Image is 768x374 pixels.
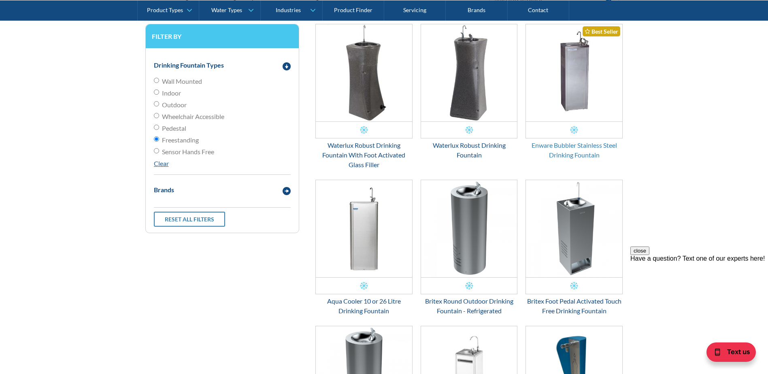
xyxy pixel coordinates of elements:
input: Wheelchair Accessible [154,113,159,118]
img: Waterlux Robust Drinking Fountain With Foot Activated Glass Filler [316,24,412,121]
div: Aqua Cooler 10 or 26 Litre Drinking Fountain [315,296,413,316]
input: Outdoor [154,101,159,106]
div: Water Types [211,6,242,13]
iframe: podium webchat widget prompt [630,246,768,344]
span: Sensor Hands Free [162,147,214,157]
input: Sensor Hands Free [154,148,159,153]
span: Freestanding [162,135,199,145]
a: Britex Foot Pedal Activated Touch Free Drinking FountainBritex Foot Pedal Activated Touch Free Dr... [525,180,623,316]
span: Outdoor [162,100,187,110]
img: Waterlux Robust Drinking Fountain [421,24,517,121]
a: Waterlux Robust Drinking Fountain With Foot Activated Glass FillerWaterlux Robust Drinking Founta... [315,24,413,170]
img: Britex Round Outdoor Drinking Fountain - Refrigerated [421,180,517,277]
span: Wheelchair Accessible [162,112,224,121]
span: Indoor [162,88,181,98]
a: Britex Round Outdoor Drinking Fountain - Refrigerated Britex Round Outdoor Drinking Fountain - Re... [421,180,518,316]
a: Clear [154,159,169,167]
div: Waterlux Robust Drinking Fountain [421,140,518,160]
img: Britex Foot Pedal Activated Touch Free Drinking Fountain [526,180,622,277]
span: Wall Mounted [162,76,202,86]
img: Aqua Cooler 10 or 26 Litre Drinking Fountain [316,180,412,277]
a: Enware Bubbler Stainless Steel Drinking FountainBest SellerEnware Bubbler Stainless Steel Drinkin... [525,24,623,160]
div: Best Seller [583,26,620,36]
a: Waterlux Robust Drinking FountainWaterlux Robust Drinking Fountain [421,24,518,160]
div: Britex Round Outdoor Drinking Fountain - Refrigerated [421,296,518,316]
a: Reset all filters [154,212,225,227]
a: Aqua Cooler 10 or 26 Litre Drinking FountainAqua Cooler 10 or 26 Litre Drinking Fountain [315,180,413,316]
input: Wall Mounted [154,78,159,83]
div: Industries [276,6,301,13]
span: Pedestal [162,123,186,133]
div: Product Types [147,6,183,13]
div: Enware Bubbler Stainless Steel Drinking Fountain [525,140,623,160]
input: Indoor [154,89,159,95]
div: Drinking Fountain Types [154,60,224,70]
iframe: podium webchat widget bubble [687,334,768,374]
h3: Filter by [152,32,293,40]
img: Enware Bubbler Stainless Steel Drinking Fountain [526,24,622,121]
input: Pedestal [154,125,159,130]
input: Freestanding [154,136,159,142]
div: Britex Foot Pedal Activated Touch Free Drinking Fountain [525,296,623,316]
div: Waterlux Robust Drinking Fountain With Foot Activated Glass Filler [315,140,413,170]
div: Brands [154,185,174,195]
